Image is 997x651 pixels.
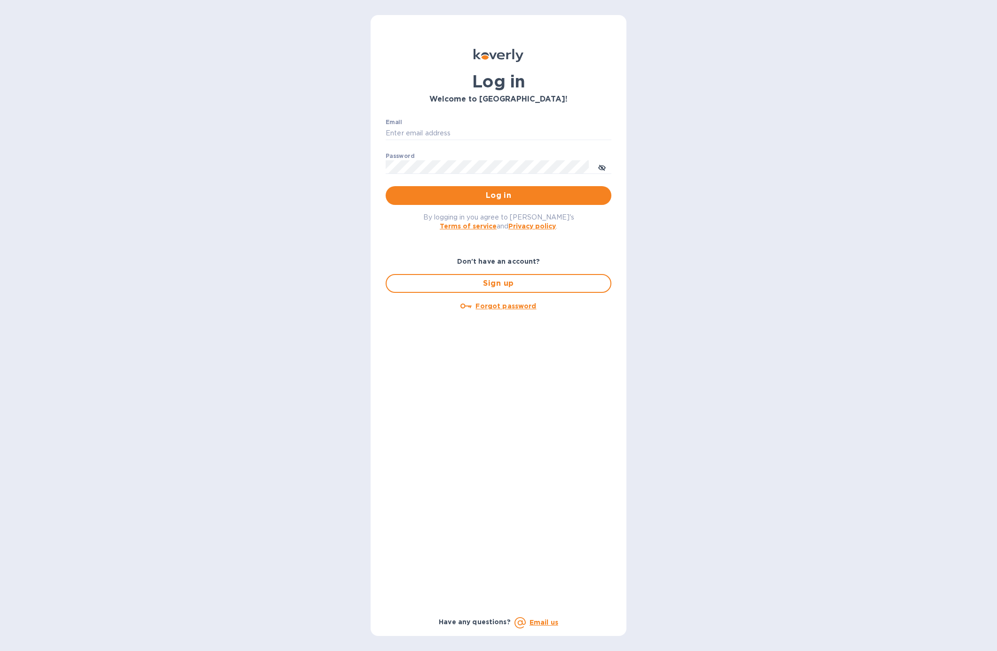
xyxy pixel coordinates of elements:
label: Email [386,119,402,125]
span: Log in [393,190,604,201]
h3: Welcome to [GEOGRAPHIC_DATA]! [386,95,611,104]
b: Have any questions? [439,618,511,626]
button: Sign up [386,274,611,293]
b: Don't have an account? [457,258,540,265]
a: Email us [530,619,558,626]
a: Privacy policy [508,222,556,230]
button: toggle password visibility [593,157,611,176]
a: Terms of service [440,222,497,230]
u: Forgot password [475,302,536,310]
label: Password [386,153,414,159]
button: Log in [386,186,611,205]
span: By logging in you agree to [PERSON_NAME]'s and . [423,213,574,230]
h1: Log in [386,71,611,91]
img: Koverly [474,49,523,62]
input: Enter email address [386,126,611,141]
span: Sign up [394,278,603,289]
